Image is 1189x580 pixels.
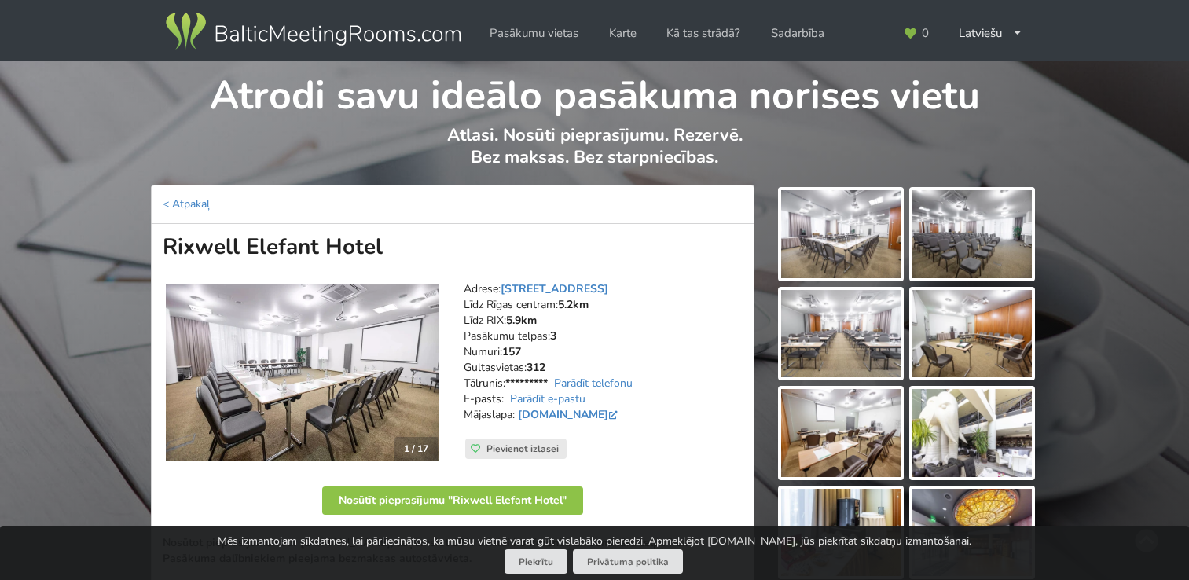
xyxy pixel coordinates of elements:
[655,18,751,49] a: Kā tas strādā?
[166,284,439,461] a: Viesnīca | Rīga | Rixwell Elefant Hotel 1 / 17
[573,549,683,574] a: Privātuma politika
[151,224,754,270] h1: Rixwell Elefant Hotel
[550,329,556,343] strong: 3
[152,61,1037,121] h1: Atrodi savu ideālo pasākuma norises vietu
[152,124,1037,185] p: Atlasi. Nosūti pieprasījumu. Rezervē. Bez maksas. Bez starpniecības.
[527,360,545,375] strong: 312
[912,389,1032,477] img: Rixwell Elefant Hotel | Rīga | Pasākumu vieta - galerijas bilde
[912,290,1032,378] img: Rixwell Elefant Hotel | Rīga | Pasākumu vieta - galerijas bilde
[781,489,901,577] img: Rixwell Elefant Hotel | Rīga | Pasākumu vieta - galerijas bilde
[163,196,210,211] a: < Atpakaļ
[502,344,521,359] strong: 157
[510,391,585,406] a: Parādīt e-pastu
[912,190,1032,278] img: Rixwell Elefant Hotel | Rīga | Pasākumu vieta - galerijas bilde
[506,313,537,328] strong: 5.9km
[912,489,1032,577] img: Rixwell Elefant Hotel | Rīga | Pasākumu vieta - galerijas bilde
[501,281,608,296] a: [STREET_ADDRESS]
[518,407,621,422] a: [DOMAIN_NAME]
[464,281,743,439] address: Adrese: Līdz Rīgas centram: Līdz RIX: Pasākumu telpas: Numuri: Gultasvietas: Tālrunis: E-pasts: M...
[322,486,583,515] button: Nosūtīt pieprasījumu "Rixwell Elefant Hotel"
[394,437,438,461] div: 1 / 17
[166,284,439,461] img: Viesnīca | Rīga | Rixwell Elefant Hotel
[486,442,559,455] span: Pievienot izlasei
[558,297,589,312] strong: 5.2km
[781,389,901,477] img: Rixwell Elefant Hotel | Rīga | Pasākumu vieta - galerijas bilde
[781,290,901,378] img: Rixwell Elefant Hotel | Rīga | Pasākumu vieta - galerijas bilde
[781,190,901,278] img: Rixwell Elefant Hotel | Rīga | Pasākumu vieta - galerijas bilde
[554,376,633,391] a: Parādīt telefonu
[505,549,567,574] button: Piekrītu
[598,18,648,49] a: Karte
[922,28,929,39] span: 0
[479,18,589,49] a: Pasākumu vietas
[163,9,464,53] img: Baltic Meeting Rooms
[760,18,835,49] a: Sadarbība
[948,18,1033,49] div: Latviešu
